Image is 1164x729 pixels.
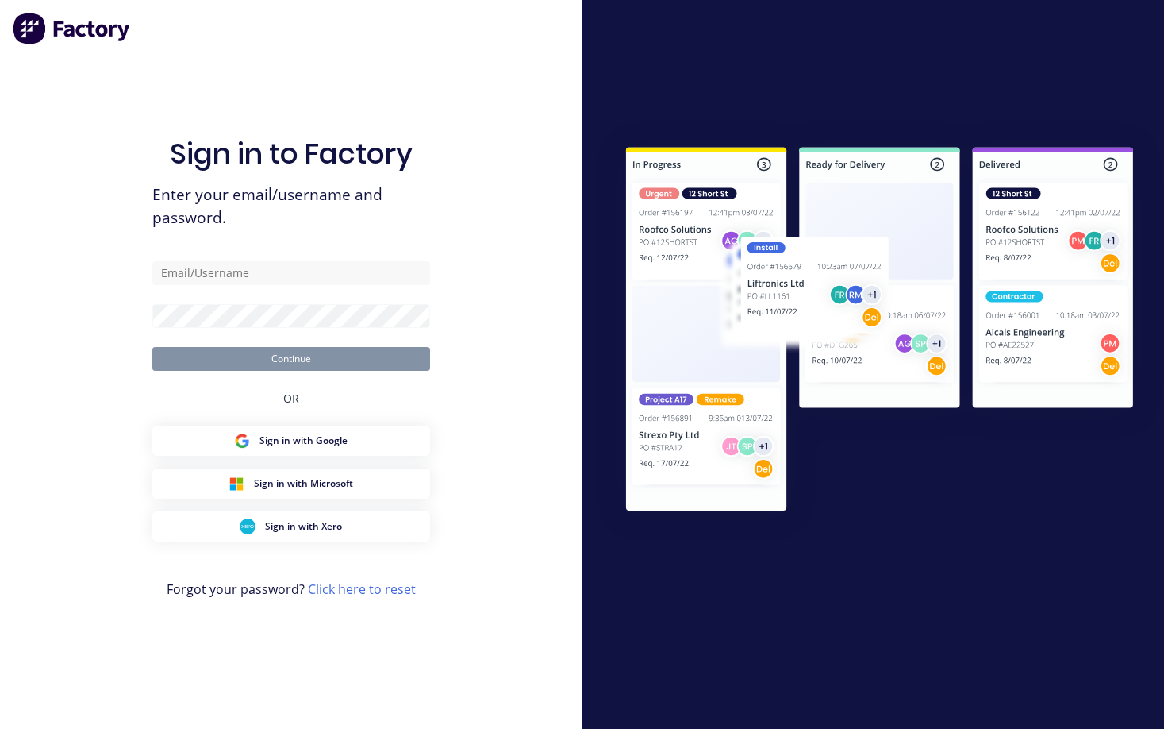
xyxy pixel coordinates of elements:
button: Continue [152,347,430,371]
img: Factory [13,13,132,44]
button: Google Sign inSign in with Google [152,426,430,456]
button: Xero Sign inSign in with Xero [152,511,430,542]
img: Microsoft Sign in [229,476,244,492]
button: Microsoft Sign inSign in with Microsoft [152,469,430,499]
a: Click here to reset [308,580,416,598]
h1: Sign in to Factory [170,137,413,171]
div: OR [283,371,299,426]
span: Sign in with Microsoft [254,476,353,491]
img: Google Sign in [234,433,250,449]
input: Email/Username [152,261,430,285]
img: Xero Sign in [240,519,255,534]
span: Sign in with Xero [265,519,342,534]
span: Forgot your password? [167,580,416,599]
span: Sign in with Google [259,434,348,448]
span: Enter your email/username and password. [152,183,430,229]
